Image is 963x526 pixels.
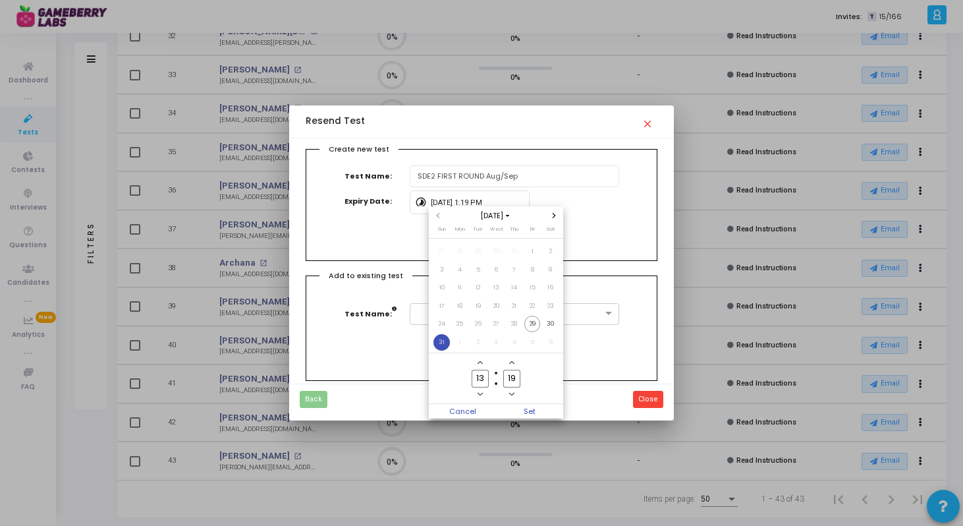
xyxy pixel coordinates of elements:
[470,279,486,296] span: 12
[470,262,486,278] span: 5
[433,243,451,261] td: July 27, 2025
[469,243,487,261] td: July 29, 2025
[541,225,560,238] th: Saturday
[451,297,469,315] td: August 18, 2025
[487,333,505,351] td: September 3, 2025
[524,262,541,278] span: 8
[433,334,450,351] span: 31
[505,333,524,351] td: September 4, 2025
[487,243,505,261] td: July 30, 2025
[473,225,483,233] span: Tue
[452,316,468,332] span: 25
[541,315,560,334] td: August 30, 2025
[451,279,469,297] td: August 11, 2025
[506,334,522,351] span: 4
[452,243,468,260] span: 28
[524,334,541,351] span: 5
[452,262,468,278] span: 4
[433,333,451,351] td: August 31, 2025
[452,334,468,351] span: 1
[505,279,524,297] td: August 14, 2025
[542,316,559,332] span: 30
[433,260,451,279] td: August 3, 2025
[505,243,524,261] td: July 31, 2025
[542,262,559,278] span: 9
[488,334,505,351] span: 3
[487,315,505,334] td: August 27, 2025
[542,298,559,314] span: 23
[470,298,486,314] span: 19
[433,262,450,278] span: 3
[505,260,524,279] td: August 7, 2025
[469,279,487,297] td: August 12, 2025
[505,297,524,315] td: August 21, 2025
[524,298,541,314] span: 22
[505,225,524,238] th: Thursday
[476,210,515,221] button: Choose month and year
[469,260,487,279] td: August 5, 2025
[451,315,469,334] td: August 25, 2025
[523,279,541,297] td: August 15, 2025
[475,357,486,368] button: Add a hour
[433,297,451,315] td: August 17, 2025
[469,315,487,334] td: August 26, 2025
[496,404,563,419] button: Set
[523,297,541,315] td: August 22, 2025
[523,333,541,351] td: September 5, 2025
[469,297,487,315] td: August 19, 2025
[470,334,486,351] span: 2
[542,279,559,296] span: 16
[541,260,560,279] td: August 9, 2025
[547,225,555,233] span: Sat
[451,260,469,279] td: August 4, 2025
[488,262,505,278] span: 6
[542,243,559,260] span: 2
[506,262,522,278] span: 7
[524,279,541,296] span: 15
[433,243,450,260] span: 27
[433,315,451,334] td: August 24, 2025
[507,357,518,368] button: Add a minute
[475,389,486,400] button: Minus a hour
[506,298,522,314] span: 21
[541,279,560,297] td: August 16, 2025
[488,243,505,260] span: 30
[488,298,505,314] span: 20
[438,225,446,233] span: Sun
[523,315,541,334] td: August 29, 2025
[433,279,451,297] td: August 10, 2025
[433,225,451,238] th: Sunday
[433,298,450,314] span: 17
[433,316,450,332] span: 24
[451,243,469,261] td: July 28, 2025
[530,225,534,233] span: Fri
[487,260,505,279] td: August 6, 2025
[487,279,505,297] td: August 13, 2025
[523,225,541,238] th: Friday
[451,333,469,351] td: September 1, 2025
[542,334,559,351] span: 6
[452,298,468,314] span: 18
[506,316,522,332] span: 28
[433,279,450,296] span: 10
[524,316,541,332] span: 29
[541,297,560,315] td: August 23, 2025
[506,243,522,260] span: 31
[541,243,560,261] td: August 2, 2025
[451,225,469,238] th: Monday
[469,225,487,238] th: Tuesday
[488,279,505,296] span: 13
[549,210,560,221] button: Next month
[490,225,503,233] span: Wed
[523,243,541,261] td: August 1, 2025
[488,316,505,332] span: 27
[487,225,505,238] th: Wednesday
[524,243,541,260] span: 1
[510,225,518,233] span: Thu
[505,315,524,334] td: August 28, 2025
[506,279,522,296] span: 14
[470,243,486,260] span: 29
[429,404,496,419] button: Cancel
[507,389,518,400] button: Minus a minute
